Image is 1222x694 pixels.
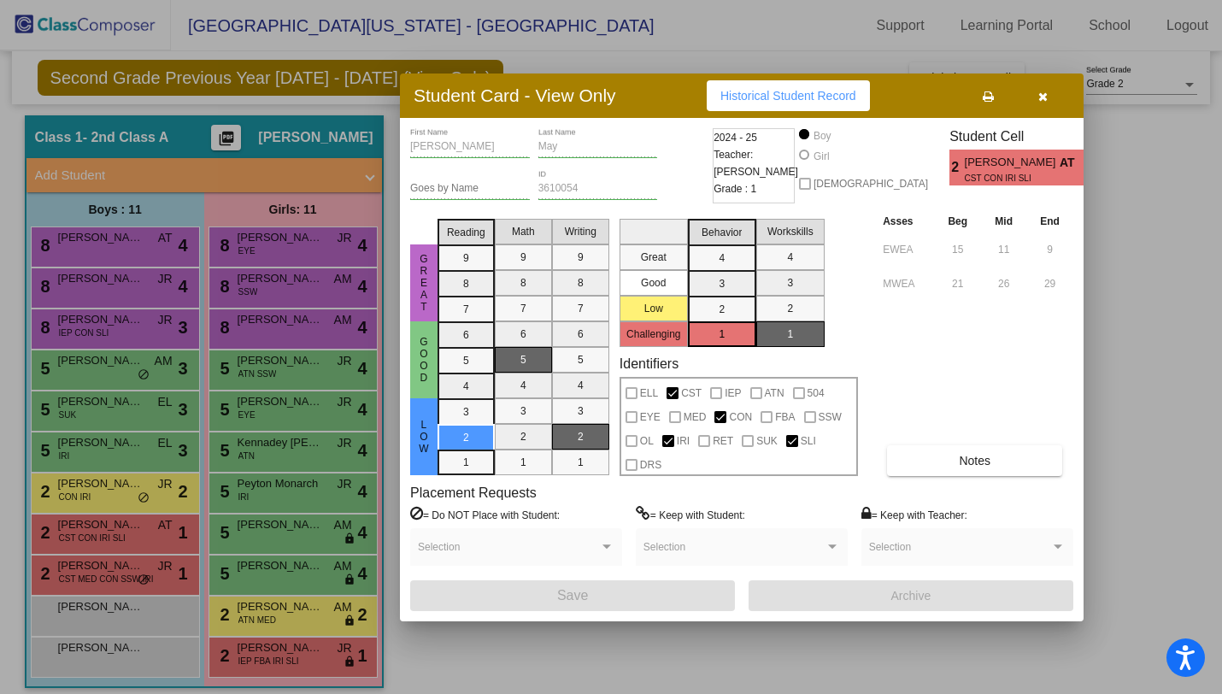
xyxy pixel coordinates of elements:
[808,383,825,403] span: 504
[959,454,990,468] span: Notes
[557,588,588,603] span: Save
[1060,154,1084,172] span: AT
[775,407,795,427] span: FBA
[861,506,967,523] label: = Keep with Teacher:
[949,157,964,178] span: 2
[756,431,778,451] span: SUK
[883,271,930,297] input: assessment
[410,485,537,501] label: Placement Requests
[887,445,1062,476] button: Notes
[819,407,842,427] span: SSW
[981,212,1026,231] th: Mid
[713,431,733,451] span: RET
[410,506,560,523] label: = Do NOT Place with Student:
[416,336,432,384] span: Good
[883,237,930,262] input: assessment
[878,212,934,231] th: Asses
[965,172,1048,185] span: CST CON IRI SLI
[681,383,702,403] span: CST
[416,419,432,455] span: Low
[965,154,1060,172] span: [PERSON_NAME]
[720,89,856,103] span: Historical Student Record
[714,180,756,197] span: Grade : 1
[620,356,679,372] label: Identifiers
[640,431,654,451] span: OL
[707,80,870,111] button: Historical Student Record
[677,431,690,451] span: IRI
[725,383,741,403] span: IEP
[801,431,816,451] span: SLI
[891,589,931,603] span: Archive
[538,183,658,195] input: Enter ID
[814,173,928,194] span: [DEMOGRAPHIC_DATA]
[414,85,616,106] h3: Student Card - View Only
[684,407,707,427] span: MED
[410,580,735,611] button: Save
[813,128,831,144] div: Boy
[636,506,745,523] label: = Keep with Student:
[765,383,784,403] span: ATN
[640,383,658,403] span: ELL
[1026,212,1073,231] th: End
[640,455,661,475] span: DRS
[934,212,981,231] th: Beg
[640,407,661,427] span: EYE
[949,128,1098,144] h3: Student Cell
[714,129,757,146] span: 2024 - 25
[813,149,830,164] div: Girl
[416,253,432,313] span: Great
[729,407,752,427] span: CON
[714,146,798,180] span: Teacher: [PERSON_NAME]
[1084,157,1098,178] span: 1
[410,183,530,195] input: goes by name
[749,580,1073,611] button: Archive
